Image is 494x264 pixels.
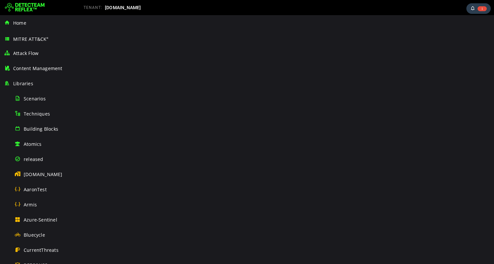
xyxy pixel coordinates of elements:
span: Armis [24,201,37,208]
span: Content Management [13,65,62,71]
span: Bluecycle [24,232,45,238]
span: Home [13,20,26,26]
span: 1 [478,6,487,11]
span: MITRE ATT&CK [13,36,49,42]
span: Libraries [13,80,33,87]
span: [DOMAIN_NAME] [24,171,62,177]
span: [DOMAIN_NAME] [105,5,141,10]
span: Scenarios [24,95,46,102]
span: AaronTest [24,186,47,193]
div: Task Notifications [466,3,491,14]
span: TENANT: [84,5,102,10]
img: Detecteam logo [5,2,45,13]
span: released [24,156,43,162]
span: Techniques [24,111,50,117]
span: Azure-Sentinel [24,217,57,223]
span: Attack Flow [13,50,38,56]
span: Atomics [24,141,41,147]
sup: ® [46,37,48,40]
span: Building Blocks [24,126,58,132]
span: CurrentThreats [24,247,59,253]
